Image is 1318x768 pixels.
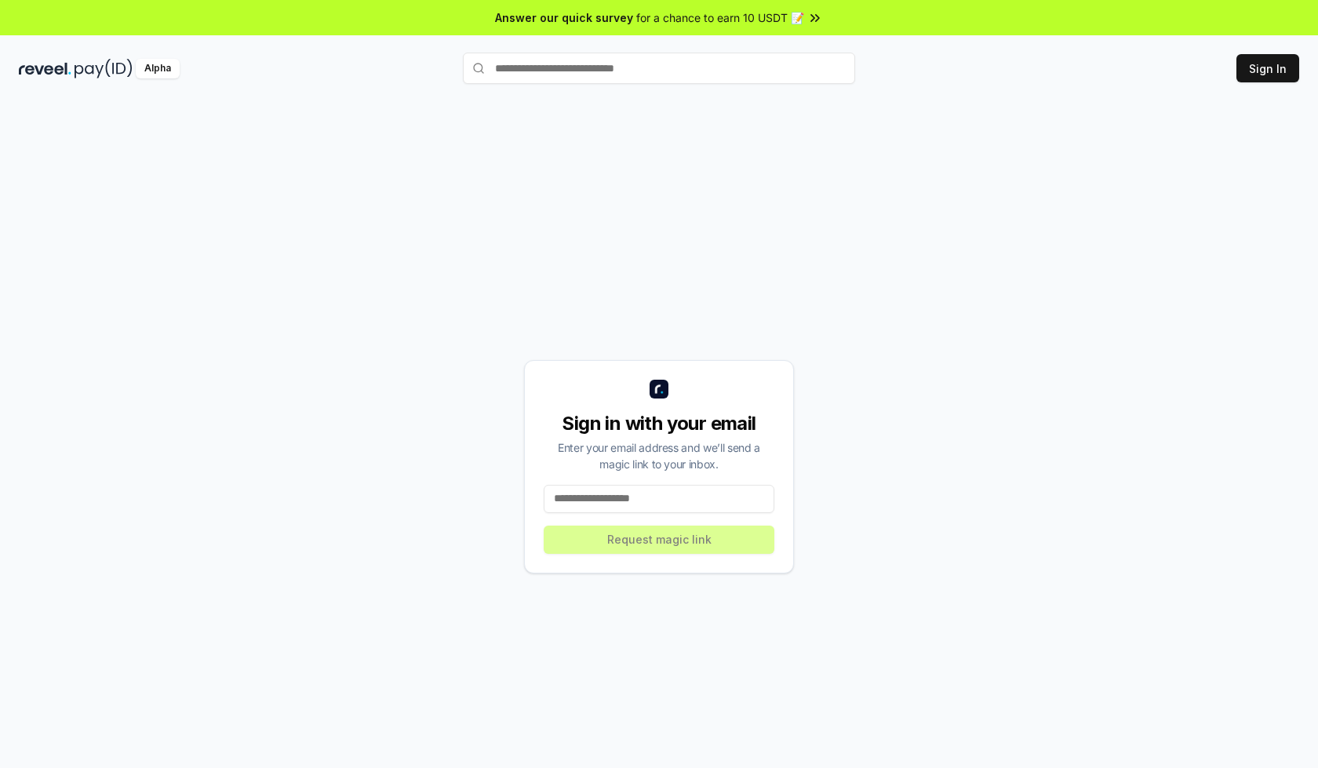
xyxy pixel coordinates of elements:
[1236,54,1299,82] button: Sign In
[495,9,633,26] span: Answer our quick survey
[544,411,774,436] div: Sign in with your email
[636,9,804,26] span: for a chance to earn 10 USDT 📝
[75,59,133,78] img: pay_id
[650,380,668,399] img: logo_small
[19,59,71,78] img: reveel_dark
[544,439,774,472] div: Enter your email address and we’ll send a magic link to your inbox.
[136,59,180,78] div: Alpha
